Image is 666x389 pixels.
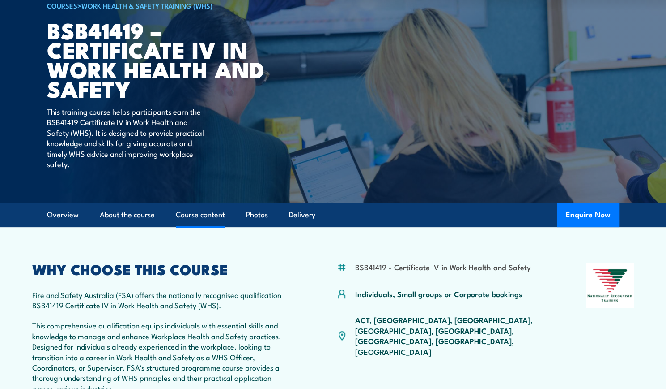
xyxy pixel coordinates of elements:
h2: WHY CHOOSE THIS COURSE [32,263,293,275]
p: Individuals, Small groups or Corporate bookings [355,289,522,299]
a: About the course [100,203,155,227]
li: BSB41419 - Certificate IV in Work Health and Safety [355,262,531,272]
a: Work Health & Safety Training (WHS) [81,0,212,10]
a: Delivery [289,203,315,227]
a: Course content [176,203,225,227]
a: Overview [47,203,79,227]
p: ACT, [GEOGRAPHIC_DATA], [GEOGRAPHIC_DATA], [GEOGRAPHIC_DATA], [GEOGRAPHIC_DATA], [GEOGRAPHIC_DATA... [355,315,543,357]
img: Nationally Recognised Training logo. [586,263,634,308]
h1: BSB41419 – Certificate IV in Work Health and Safety [47,20,268,98]
button: Enquire Now [557,203,619,227]
p: Fire and Safety Australia (FSA) offers the nationally recognised qualification BSB41419 Certifica... [32,290,293,311]
a: Photos [246,203,268,227]
a: COURSES [47,0,77,10]
p: This training course helps participants earn the BSB41419 Certificate IV in Work Health and Safet... [47,106,210,169]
